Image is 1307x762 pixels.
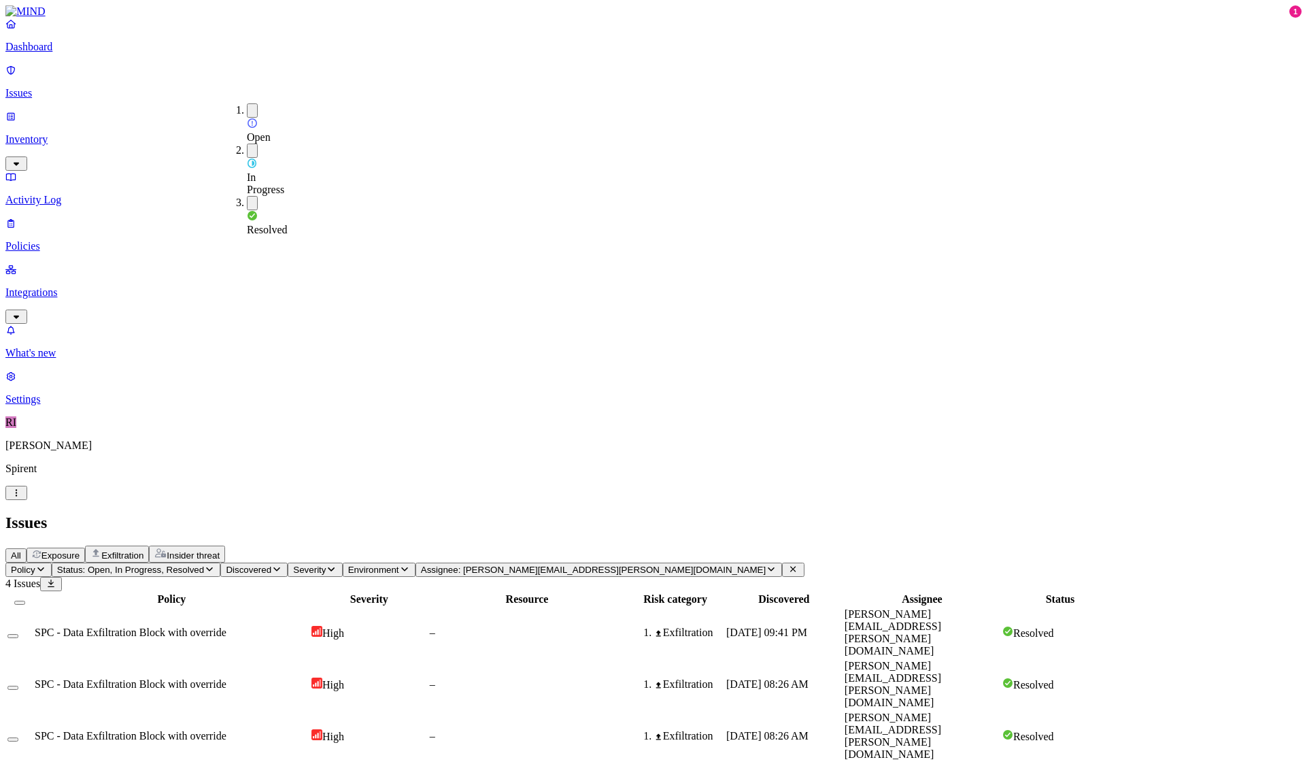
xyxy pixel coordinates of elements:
[5,41,1302,53] p: Dashboard
[1002,729,1013,740] img: status-resolved
[348,565,399,575] span: Environment
[167,550,220,561] span: Insider threat
[5,463,1302,475] p: Spirent
[41,550,80,561] span: Exposure
[322,731,344,742] span: High
[5,194,1302,206] p: Activity Log
[35,730,226,742] span: SPC - Data Exfiltration Block with override
[5,240,1302,252] p: Policies
[5,133,1302,146] p: Inventory
[311,626,322,637] img: severity-high
[247,210,258,221] img: status-resolved
[101,550,143,561] span: Exfiltration
[5,5,1302,18] a: MIND
[1289,5,1302,18] div: 1
[726,678,809,690] span: [DATE] 08:26 AM
[5,514,1302,532] h2: Issues
[5,64,1302,99] a: Issues
[1013,679,1054,691] span: Resolved
[5,110,1302,169] a: Inventory
[726,593,842,606] div: Discovered
[247,158,257,169] img: status-in-progress
[293,565,326,575] span: Severity
[5,578,40,589] span: 4 Issues
[247,224,288,235] span: Resolved
[311,593,427,606] div: Severity
[14,601,25,605] button: Select all
[5,263,1302,322] a: Integrations
[5,440,1302,452] p: [PERSON_NAME]
[7,634,18,638] button: Select row
[654,678,724,691] div: Exfiltration
[311,678,322,689] img: severity-high
[430,678,435,690] span: –
[226,565,271,575] span: Discovered
[5,347,1302,359] p: What's new
[5,286,1302,299] p: Integrations
[35,627,226,638] span: SPC - Data Exfiltration Block with override
[726,730,809,742] span: [DATE] 08:26 AM
[322,679,344,691] span: High
[5,393,1302,405] p: Settings
[247,118,258,129] img: status-open
[5,324,1302,359] a: What's new
[311,729,322,740] img: severity-high
[7,686,18,690] button: Select row
[35,678,226,690] span: SPC - Data Exfiltration Block with override
[322,627,344,639] span: High
[5,5,46,18] img: MIND
[11,565,35,575] span: Policy
[845,593,1000,606] div: Assignee
[5,87,1302,99] p: Issues
[654,627,724,639] div: Exfiltration
[247,171,284,195] span: In Progress
[845,608,941,657] span: [PERSON_NAME][EMAIL_ADDRESS][PERSON_NAME][DOMAIN_NAME]
[654,730,724,742] div: Exfiltration
[247,131,271,143] span: Open
[5,171,1302,206] a: Activity Log
[430,627,435,638] span: –
[430,593,624,606] div: Resource
[726,627,807,638] span: [DATE] 09:41 PM
[845,660,941,708] span: [PERSON_NAME][EMAIL_ADDRESS][PERSON_NAME][DOMAIN_NAME]
[1002,593,1118,606] div: Status
[1013,731,1054,742] span: Resolved
[845,712,941,760] span: [PERSON_NAME][EMAIL_ADDRESS][PERSON_NAME][DOMAIN_NAME]
[1013,627,1054,639] span: Resolved
[5,416,16,428] span: RI
[1002,678,1013,689] img: status-resolved
[11,550,21,561] span: All
[5,370,1302,405] a: Settings
[421,565,766,575] span: Assignee: [PERSON_NAME][EMAIL_ADDRESS][PERSON_NAME][DOMAIN_NAME]
[7,738,18,742] button: Select row
[57,565,204,575] span: Status: Open, In Progress, Resolved
[1002,626,1013,637] img: status-resolved
[430,730,435,742] span: –
[35,593,309,606] div: Policy
[627,593,724,606] div: Risk category
[5,217,1302,252] a: Policies
[5,18,1302,53] a: Dashboard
